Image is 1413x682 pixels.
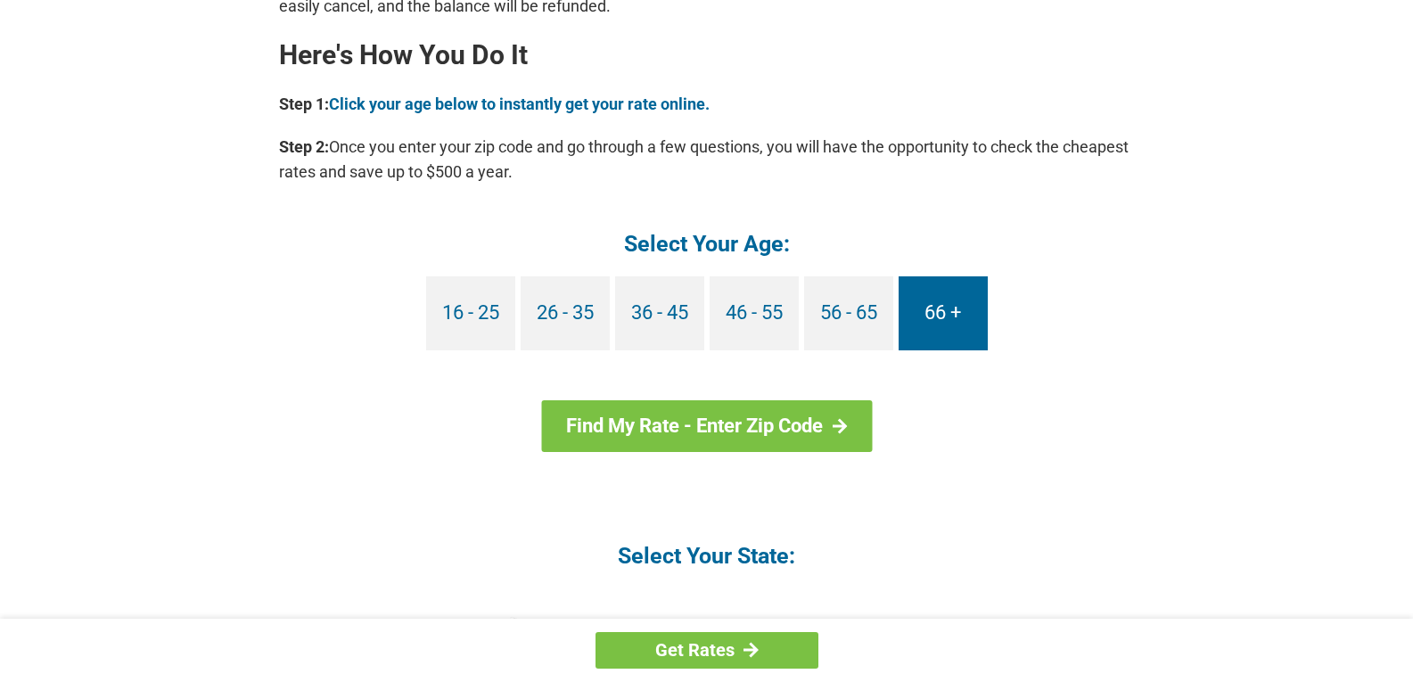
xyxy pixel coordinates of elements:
[899,276,988,350] a: 66 +
[804,276,893,350] a: 56 - 65
[596,632,818,669] a: Get Rates
[615,276,704,350] a: 36 - 45
[279,135,1135,185] p: Once you enter your zip code and go through a few questions, you will have the opportunity to che...
[710,276,799,350] a: 46 - 55
[329,94,710,113] a: Click your age below to instantly get your rate online.
[426,276,515,350] a: 16 - 25
[521,276,610,350] a: 26 - 35
[279,94,329,113] b: Step 1:
[279,41,1135,70] h2: Here's How You Do It
[279,137,329,156] b: Step 2:
[279,229,1135,259] h4: Select Your Age:
[541,400,872,452] a: Find My Rate - Enter Zip Code
[279,541,1135,571] h4: Select Your State:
